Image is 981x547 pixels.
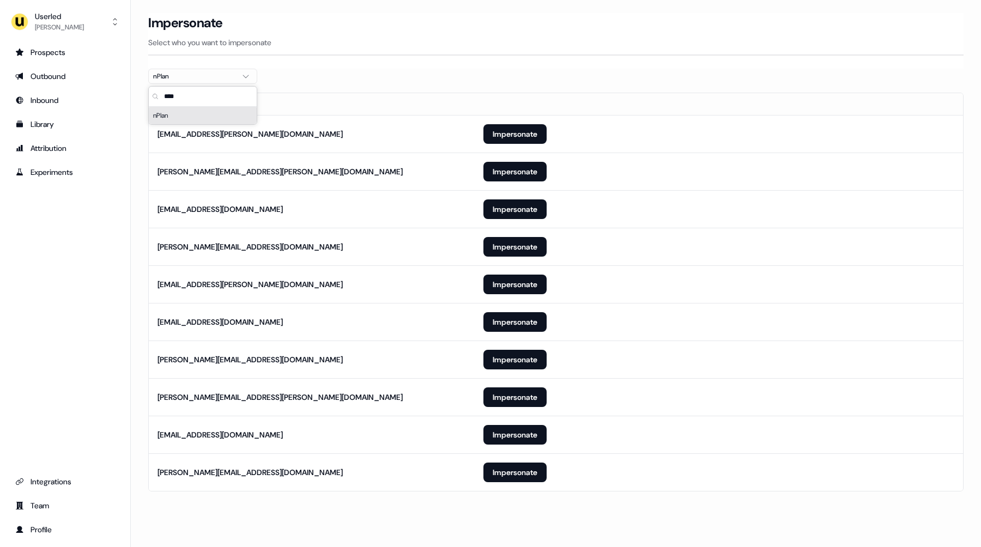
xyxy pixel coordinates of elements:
a: Go to team [9,497,122,514]
div: [EMAIL_ADDRESS][PERSON_NAME][DOMAIN_NAME] [158,279,343,290]
div: Inbound [15,95,115,106]
div: Integrations [15,476,115,487]
div: Profile [15,524,115,535]
a: Go to templates [9,116,122,133]
div: Userled [35,11,84,22]
button: nPlan [148,69,257,84]
p: Select who you want to impersonate [148,37,964,48]
div: [PERSON_NAME][EMAIL_ADDRESS][PERSON_NAME][DOMAIN_NAME] [158,392,403,403]
button: Impersonate [483,162,547,181]
div: Outbound [15,71,115,82]
button: Userled[PERSON_NAME] [9,9,122,35]
button: Impersonate [483,237,547,257]
button: Impersonate [483,425,547,445]
button: Impersonate [483,275,547,294]
div: [PERSON_NAME][EMAIL_ADDRESS][DOMAIN_NAME] [158,467,343,478]
button: Impersonate [483,387,547,407]
a: Go to attribution [9,139,122,157]
div: Prospects [15,47,115,58]
a: Go to outbound experience [9,68,122,85]
div: Team [15,500,115,511]
div: Experiments [15,167,115,178]
button: Impersonate [483,312,547,332]
div: nPlan [153,71,235,82]
div: [PERSON_NAME] [35,22,84,33]
div: nPlan [149,107,257,124]
button: Impersonate [483,124,547,144]
div: [PERSON_NAME][EMAIL_ADDRESS][DOMAIN_NAME] [158,354,343,365]
a: Go to profile [9,521,122,538]
a: Go to integrations [9,473,122,490]
a: Go to Inbound [9,92,122,109]
div: Library [15,119,115,130]
button: Impersonate [483,350,547,369]
div: [EMAIL_ADDRESS][PERSON_NAME][DOMAIN_NAME] [158,129,343,139]
div: Attribution [15,143,115,154]
div: [PERSON_NAME][EMAIL_ADDRESS][DOMAIN_NAME] [158,241,343,252]
div: [PERSON_NAME][EMAIL_ADDRESS][PERSON_NAME][DOMAIN_NAME] [158,166,403,177]
div: [EMAIL_ADDRESS][DOMAIN_NAME] [158,204,283,215]
a: Go to prospects [9,44,122,61]
div: [EMAIL_ADDRESS][DOMAIN_NAME] [158,429,283,440]
div: [EMAIL_ADDRESS][DOMAIN_NAME] [158,317,283,327]
button: Impersonate [483,463,547,482]
h3: Impersonate [148,15,223,31]
a: Go to experiments [9,163,122,181]
th: Email [149,93,475,115]
button: Impersonate [483,199,547,219]
div: Suggestions [149,107,257,124]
